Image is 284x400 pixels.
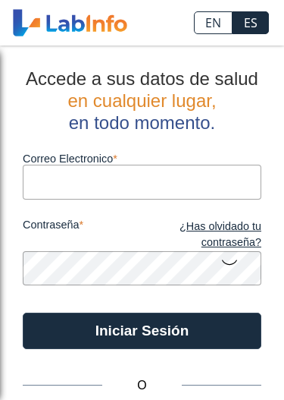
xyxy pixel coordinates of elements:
a: ES [233,11,269,34]
span: Accede a sus datos de salud [26,68,258,89]
label: contraseña [23,219,142,251]
span: O [102,376,182,395]
button: Iniciar Sesión [23,313,261,349]
span: en cualquier lugar, [67,90,216,111]
span: en todo momento. [69,112,215,133]
a: EN [194,11,233,34]
a: ¿Has olvidado tu contraseña? [142,219,262,251]
label: Correo Electronico [23,153,261,165]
